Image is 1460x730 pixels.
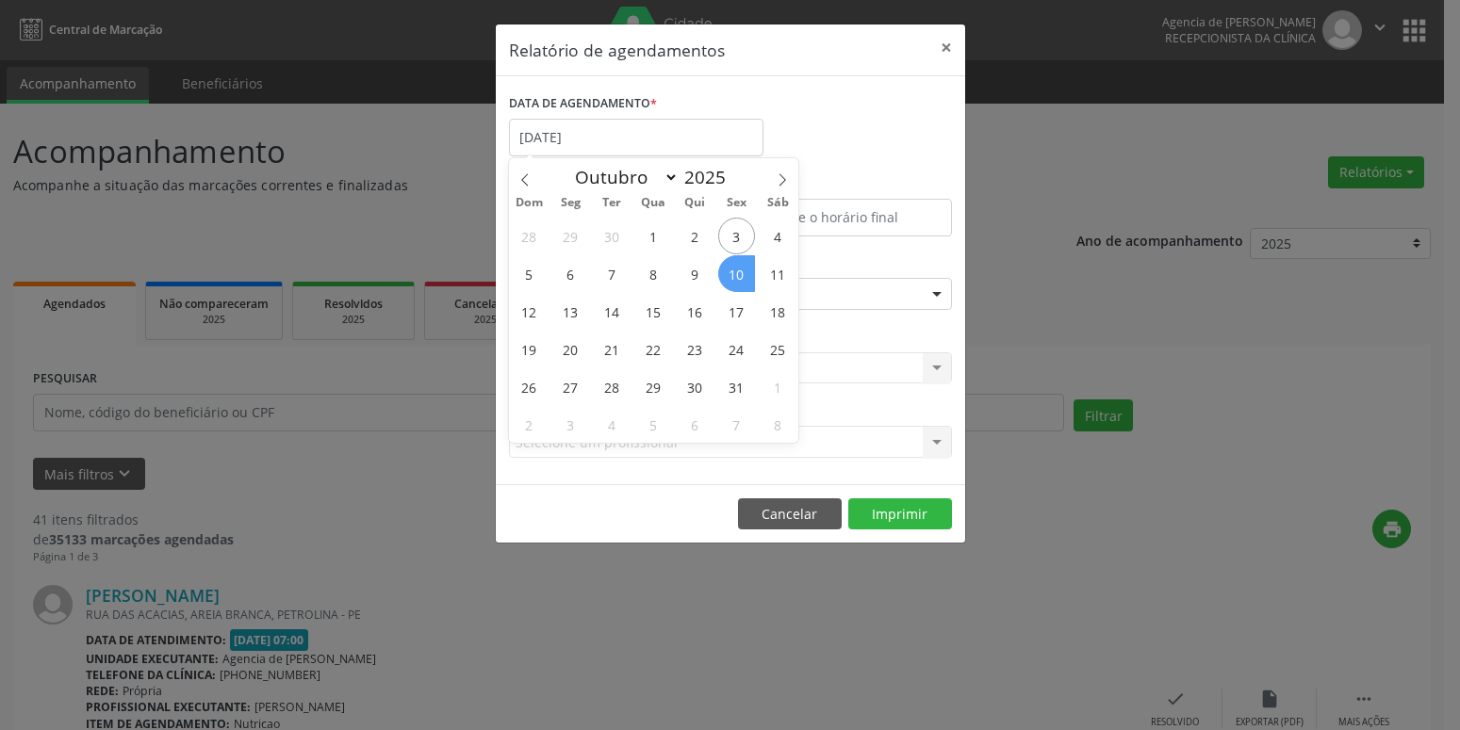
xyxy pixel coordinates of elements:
span: Outubro 16, 2025 [677,293,714,330]
span: Novembro 4, 2025 [594,406,631,443]
span: Outubro 12, 2025 [511,293,548,330]
input: Selecione uma data ou intervalo [509,119,763,156]
span: Outubro 1, 2025 [635,218,672,254]
span: Outubro 27, 2025 [552,368,589,405]
span: Outubro 29, 2025 [635,368,672,405]
input: Year [679,165,741,189]
span: Outubro 15, 2025 [635,293,672,330]
span: Qui [674,197,715,209]
span: Outubro 7, 2025 [594,255,631,292]
span: Outubro 19, 2025 [511,331,548,367]
span: Outubro 23, 2025 [677,331,714,367]
span: Outubro 28, 2025 [594,368,631,405]
span: Outubro 17, 2025 [718,293,755,330]
span: Outubro 8, 2025 [635,255,672,292]
span: Novembro 1, 2025 [760,368,796,405]
span: Qua [632,197,674,209]
span: Outubro 5, 2025 [511,255,548,292]
span: Outubro 4, 2025 [760,218,796,254]
span: Novembro 3, 2025 [552,406,589,443]
span: Outubro 14, 2025 [594,293,631,330]
span: Dom [509,197,550,209]
span: Sáb [757,197,798,209]
span: Outubro 10, 2025 [718,255,755,292]
span: Outubro 22, 2025 [635,331,672,367]
span: Outubro 13, 2025 [552,293,589,330]
select: Month [566,164,680,190]
label: ATÉ [735,170,952,199]
span: Sex [715,197,757,209]
span: Setembro 28, 2025 [511,218,548,254]
span: Outubro 26, 2025 [511,368,548,405]
span: Seg [550,197,591,209]
span: Outubro 24, 2025 [718,331,755,367]
span: Outubro 2, 2025 [677,218,714,254]
span: Outubro 18, 2025 [760,293,796,330]
span: Novembro 6, 2025 [677,406,714,443]
button: Imprimir [848,498,952,530]
span: Outubro 31, 2025 [718,368,755,405]
span: Novembro 5, 2025 [635,406,672,443]
span: Ter [591,197,632,209]
button: Close [927,24,965,71]
span: Novembro 7, 2025 [718,406,755,443]
span: Outubro 11, 2025 [760,255,796,292]
span: Novembro 2, 2025 [511,406,548,443]
span: Outubro 20, 2025 [552,331,589,367]
label: DATA DE AGENDAMENTO [509,89,657,119]
span: Outubro 6, 2025 [552,255,589,292]
button: Cancelar [738,498,842,530]
span: Novembro 8, 2025 [760,406,796,443]
span: Outubro 3, 2025 [718,218,755,254]
input: Selecione o horário final [735,199,952,236]
span: Outubro 9, 2025 [677,255,714,292]
span: Setembro 29, 2025 [552,218,589,254]
span: Outubro 21, 2025 [594,331,631,367]
h5: Relatório de agendamentos [509,38,725,62]
span: Outubro 30, 2025 [677,368,714,405]
span: Outubro 25, 2025 [760,331,796,367]
span: Setembro 30, 2025 [594,218,631,254]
